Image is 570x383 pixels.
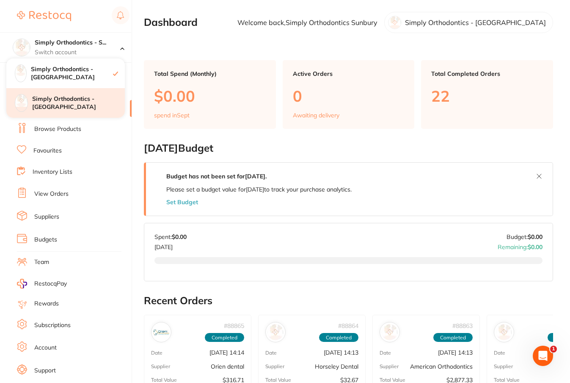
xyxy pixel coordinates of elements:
strong: $0.00 [528,233,542,241]
h2: [DATE] Budget [144,142,553,154]
a: Inventory Lists [33,168,72,176]
p: Horseley Dental [315,363,358,370]
p: Remaining: [498,240,542,250]
img: Simply Orthodontics - Sunbury [13,39,30,56]
strong: $0.00 [528,243,542,251]
img: RestocqPay [17,279,27,289]
span: Completed [205,333,244,342]
p: Supplier [494,364,513,369]
p: [DATE] 14:13 [324,349,358,356]
p: Supplier [380,364,399,369]
p: # 88863 [452,322,473,329]
h4: Simply Orthodontics - [GEOGRAPHIC_DATA] [31,65,113,82]
a: Rewards [34,300,59,308]
span: 1 [550,346,557,352]
p: Spent: [154,233,187,240]
p: [DATE] 14:14 [209,349,244,356]
p: Supplier [151,364,170,369]
p: Total Completed Orders [431,70,543,77]
a: Favourites [33,147,62,155]
p: Date [151,350,162,356]
p: # 88865 [224,322,244,329]
p: Total Value [265,377,291,383]
p: Welcome back, Simply Orthodontics Sunbury [237,19,377,26]
a: Subscriptions [34,321,71,330]
h4: Simply Orthodontics - [GEOGRAPHIC_DATA] [32,95,125,111]
p: Please set a budget value for [DATE] to track your purchase analytics. [166,186,352,193]
a: View Orders [34,190,69,198]
p: [DATE] [154,240,187,250]
a: Active Orders0Awaiting delivery [283,60,415,129]
p: $0.00 [154,87,266,105]
p: 22 [431,87,543,105]
p: Total Value [151,377,177,383]
p: Orien dental [211,363,244,370]
img: Simply Orthodontics - Sydenham [15,94,28,107]
h2: Recent Orders [144,295,553,307]
p: Total Value [494,377,520,383]
a: Account [34,344,57,352]
p: American Orthodontics [410,363,473,370]
a: Team [34,258,49,266]
p: # 88864 [338,322,358,329]
h4: Simply Orthodontics - Sunbury [35,39,120,47]
p: Switch account [35,48,120,57]
span: Completed [319,333,358,342]
p: 0 [293,87,405,105]
span: RestocqPay [34,280,67,288]
button: Set Budget [166,199,198,205]
p: [DATE] 14:13 [438,349,473,356]
a: Restocq Logo [17,6,71,26]
p: Total Value [380,377,405,383]
p: Active Orders [293,70,405,77]
a: Budgets [34,236,57,244]
p: spend in Sept [154,112,190,119]
img: Horseley Dental [267,324,284,340]
strong: $0.00 [172,233,187,241]
img: American Orthodontics [382,324,398,340]
p: Total Spend (Monthly) [154,70,266,77]
iframe: Intercom live chat [533,346,553,366]
span: Completed [433,333,473,342]
p: Date [494,350,505,356]
p: Budget: [507,233,542,240]
p: Awaiting delivery [293,112,339,119]
a: Support [34,366,56,375]
a: RestocqPay [17,279,67,289]
img: Restocq Logo [17,11,71,21]
a: Suppliers [34,213,59,221]
a: Total Completed Orders22 [421,60,553,129]
p: Simply Orthodontics - [GEOGRAPHIC_DATA] [405,19,546,26]
img: Orthomax [496,324,512,340]
p: Supplier [265,364,284,369]
img: Orien dental [153,324,169,340]
img: Simply Orthodontics - Sunbury [15,65,26,76]
h2: Dashboard [144,17,198,28]
p: Date [380,350,391,356]
a: Browse Products [34,125,81,133]
strong: Budget has not been set for [DATE] . [166,172,267,180]
p: Date [265,350,277,356]
a: Total Spend (Monthly)$0.00spend inSept [144,60,276,129]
